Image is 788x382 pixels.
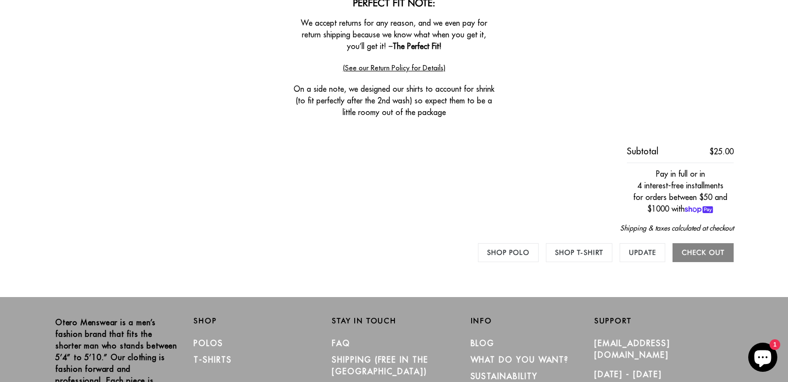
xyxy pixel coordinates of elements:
div: Pay in full or in 4 interest-free installments for orders between $50 and $1000 with [627,163,734,215]
h2: Support [594,316,733,325]
a: SHIPPING (Free in the [GEOGRAPHIC_DATA]) [332,355,428,376]
strong: The Perfect Fit! [393,41,442,51]
input: Check out [673,243,734,262]
p: On a side note, we designed our shirts to account for shrink (to fit perfectly after the 2nd wash... [292,83,496,118]
h2: Shop [194,316,317,325]
div: Shipping & taxes calculated at checkout [54,215,734,243]
inbox-online-store-chat: Shopify online store chat [745,343,780,374]
a: FAQ [332,338,350,348]
p: We accept returns for any reason, and we even pay for return shipping because we know what when y... [292,17,496,52]
span: $25.00 [709,147,734,156]
span: Subtotal [627,146,658,157]
a: [EMAIL_ADDRESS][DOMAIN_NAME] [594,338,670,360]
a: (See our Return Policy for Details) [343,63,445,72]
a: Sustainability [471,371,538,381]
a: Shop T-Shirt [546,243,612,262]
a: Shop Polo [478,243,539,262]
a: What Do You Want? [471,355,569,365]
input: Update [620,243,665,262]
h2: Info [471,316,594,325]
a: Polos [194,338,223,348]
a: Blog [471,338,495,348]
a: T-Shirts [194,355,231,365]
h2: Stay in Touch [332,316,456,325]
